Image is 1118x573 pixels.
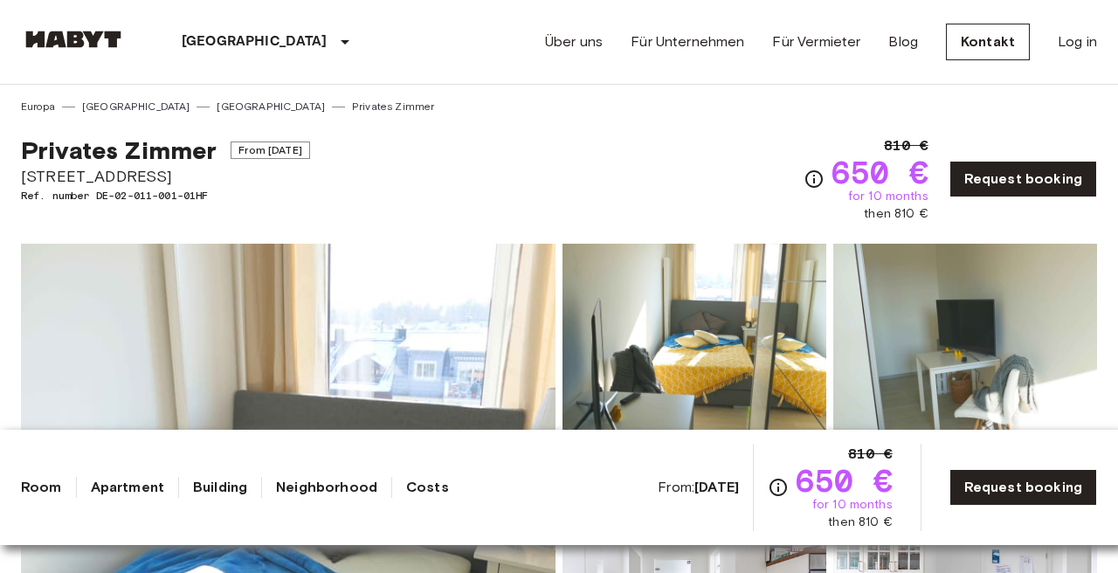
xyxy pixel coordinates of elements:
a: Über uns [545,31,603,52]
span: 810 € [884,135,928,156]
a: [GEOGRAPHIC_DATA] [82,99,190,114]
a: Für Unternehmen [631,31,744,52]
p: [GEOGRAPHIC_DATA] [182,31,328,52]
a: Room [21,477,62,498]
svg: Check cost overview for full price breakdown. Please note that discounts apply to new joiners onl... [804,169,825,190]
a: Costs [406,477,449,498]
a: Europa [21,99,55,114]
span: for 10 months [848,188,928,205]
a: Request booking [949,469,1097,506]
span: 650 € [832,156,928,188]
span: Privates Zimmer [21,135,217,165]
span: 650 € [796,465,893,496]
img: Picture of unit DE-02-011-001-01HF [562,244,826,473]
a: Neighborhood [276,477,377,498]
b: [DATE] [694,479,739,495]
span: then 810 € [828,514,893,531]
img: Picture of unit DE-02-011-001-01HF [833,244,1097,473]
svg: Check cost overview for full price breakdown. Please note that discounts apply to new joiners onl... [768,477,789,498]
a: Blog [888,31,918,52]
a: Request booking [949,161,1097,197]
span: Ref. number DE-02-011-001-01HF [21,188,310,204]
a: Log in [1058,31,1097,52]
a: Building [193,477,247,498]
span: 810 € [848,444,893,465]
span: for 10 months [812,496,893,514]
a: Apartment [91,477,164,498]
img: Habyt [21,31,126,48]
span: From: [658,478,739,497]
a: [GEOGRAPHIC_DATA] [217,99,325,114]
span: From [DATE] [231,142,310,159]
a: Privates Zimmer [352,99,434,114]
span: then 810 € [864,205,928,223]
a: Für Vermieter [772,31,860,52]
span: [STREET_ADDRESS] [21,165,310,188]
a: Kontakt [946,24,1030,60]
